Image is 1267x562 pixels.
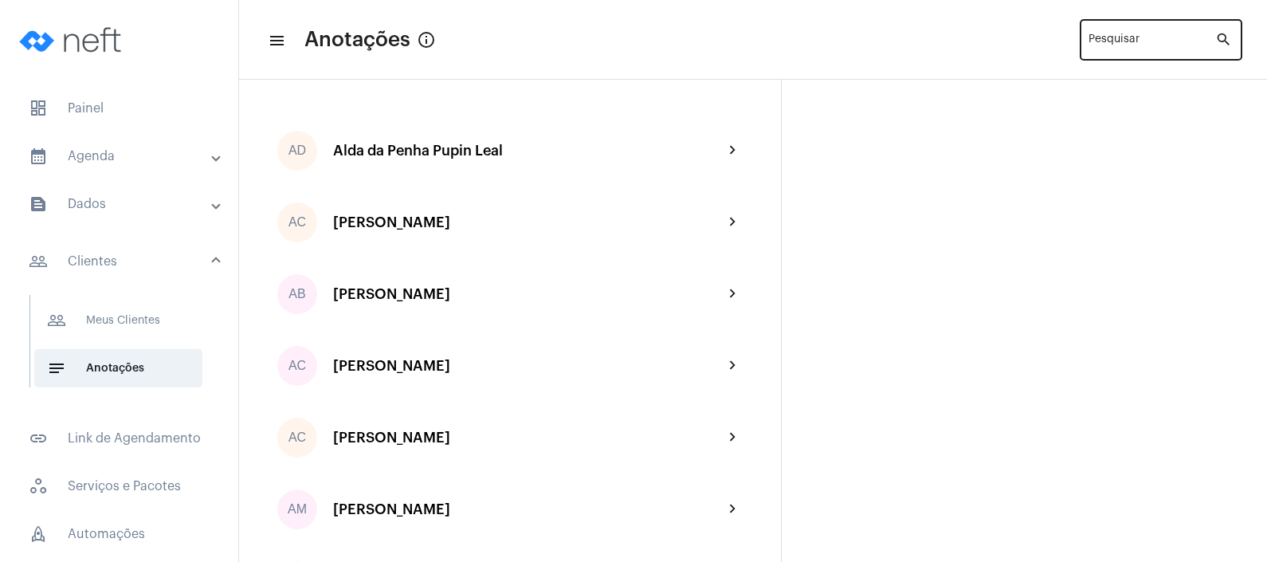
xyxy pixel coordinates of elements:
mat-icon: sidenav icon [47,311,66,330]
span: sidenav icon [29,525,48,544]
div: AC [277,418,317,458]
div: AB [277,274,317,314]
span: Anotações [34,349,202,387]
div: Alda da Penha Pupin Leal [333,143,724,159]
mat-expansion-panel-header: sidenav iconClientes [10,236,238,287]
mat-icon: search [1215,30,1234,49]
mat-icon: sidenav icon [29,195,48,214]
mat-icon: sidenav icon [29,147,48,166]
div: AC [277,346,317,386]
mat-icon: sidenav icon [47,359,66,378]
div: AC [277,202,317,242]
mat-icon: sidenav icon [29,429,48,448]
div: sidenav iconClientes [10,287,238,410]
span: sidenav icon [29,477,48,496]
input: Pesquisar [1089,37,1215,49]
div: [PERSON_NAME] [333,214,724,230]
div: AM [277,489,317,529]
mat-icon: chevron_right [724,356,743,375]
span: Automações [16,515,222,553]
mat-icon: chevron_right [724,213,743,232]
mat-icon: sidenav icon [268,31,284,50]
mat-panel-title: Dados [29,195,213,214]
mat-expansion-panel-header: sidenav iconAgenda [10,137,238,175]
mat-icon: chevron_right [724,141,743,160]
div: [PERSON_NAME] [333,430,724,446]
mat-panel-title: Agenda [29,147,213,166]
span: Serviços e Pacotes [16,467,222,505]
mat-icon: info_outlined [417,30,436,49]
div: [PERSON_NAME] [333,501,724,517]
span: Link de Agendamento [16,419,222,458]
span: Meus Clientes [34,301,202,340]
span: Anotações [304,27,410,53]
img: logo-neft-novo-2.png [13,8,132,72]
mat-icon: chevron_right [724,500,743,519]
div: [PERSON_NAME] [333,286,724,302]
mat-expansion-panel-header: sidenav iconDados [10,185,238,223]
span: Painel [16,89,222,128]
mat-icon: sidenav icon [29,252,48,271]
mat-icon: chevron_right [724,428,743,447]
span: sidenav icon [29,99,48,118]
div: AD [277,131,317,171]
mat-icon: chevron_right [724,285,743,304]
div: [PERSON_NAME] [333,358,724,374]
mat-panel-title: Clientes [29,252,213,271]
